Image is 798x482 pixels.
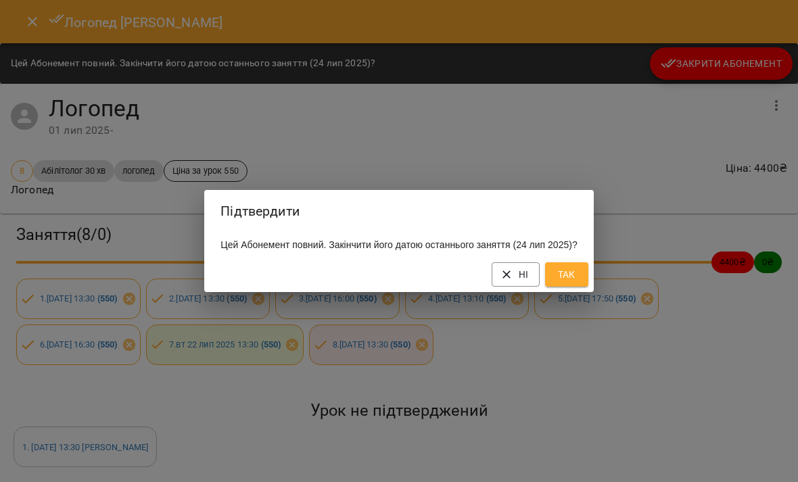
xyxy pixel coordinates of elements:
h2: Підтвердити [220,201,577,222]
div: Цей Абонемент повний. Закінчити його датою останнього заняття (24 лип 2025)? [204,233,593,257]
span: Ні [502,266,529,283]
button: Так [545,262,588,287]
span: Так [556,266,578,283]
button: Ні [492,262,540,287]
